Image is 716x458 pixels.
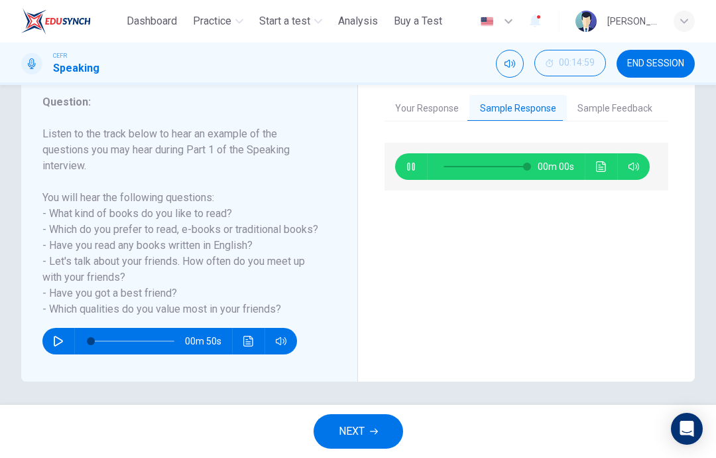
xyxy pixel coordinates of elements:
[567,95,663,123] button: Sample Feedback
[127,13,177,29] span: Dashboard
[21,8,91,35] img: ELTC logo
[607,13,658,29] div: [PERSON_NAME]
[21,8,121,35] a: ELTC logo
[193,13,231,29] span: Practice
[314,414,403,449] button: NEXT
[575,11,597,32] img: Profile picture
[496,50,524,78] div: Mute
[617,50,695,78] button: END SESSION
[53,60,99,76] h1: Speaking
[538,153,585,180] span: 00m 00s
[385,95,469,123] button: Your Response
[333,9,383,33] button: Analysis
[42,126,320,317] h6: Listen to the track below to hear an example of the questions you may hear during Part 1 of the S...
[591,153,612,180] button: Click to see the audio transcription
[671,413,703,445] div: Open Intercom Messenger
[121,9,182,33] button: Dashboard
[254,9,328,33] button: Start a test
[238,328,259,354] button: Click to see the audio transcription
[534,50,606,76] button: 00:14:59
[339,422,365,441] span: NEXT
[627,58,684,69] span: END SESSION
[479,17,495,27] img: en
[469,95,567,123] button: Sample Response
[53,51,67,60] span: CEFR
[338,13,378,29] span: Analysis
[188,9,249,33] button: Practice
[394,13,442,29] span: Buy a Test
[385,95,668,123] div: basic tabs example
[185,328,232,354] span: 00m 50s
[388,9,447,33] button: Buy a Test
[42,94,320,110] h6: Question :
[259,13,310,29] span: Start a test
[559,58,595,68] span: 00:14:59
[534,50,606,78] div: Hide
